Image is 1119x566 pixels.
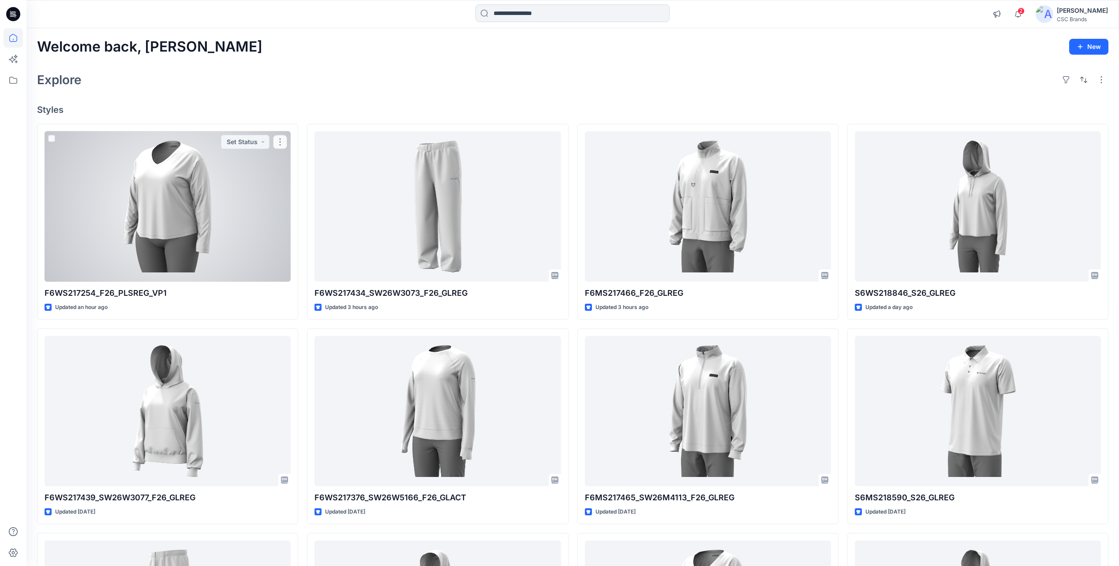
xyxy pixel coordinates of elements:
[314,336,561,486] a: F6WS217376_SW26W5166_F26_GLACT
[855,287,1101,299] p: S6WS218846_S26_GLREG
[325,303,378,312] p: Updated 3 hours ago
[585,131,831,282] a: F6MS217466_F26_GLREG
[37,39,262,55] h2: Welcome back, [PERSON_NAME]
[55,303,108,312] p: Updated an hour ago
[855,492,1101,504] p: S6MS218590_S26_GLREG
[855,131,1101,282] a: S6WS218846_S26_GLREG
[1018,7,1025,15] span: 2
[314,131,561,282] a: F6WS217434_SW26W3073_F26_GLREG
[55,507,95,517] p: Updated [DATE]
[45,336,291,486] a: F6WS217439_SW26W3077_F26_GLREG
[855,336,1101,486] a: S6MS218590_S26_GLREG
[1069,39,1108,55] button: New
[585,492,831,504] p: F6MS217465_SW26M4113_F26_GLREG
[595,303,648,312] p: Updated 3 hours ago
[585,336,831,486] a: F6MS217465_SW26M4113_F26_GLREG
[45,492,291,504] p: F6WS217439_SW26W3077_F26_GLREG
[1057,16,1108,22] div: CSC Brands
[45,131,291,282] a: F6WS217254_F26_PLSREG_VP1
[595,507,636,517] p: Updated [DATE]
[865,507,906,517] p: Updated [DATE]
[314,492,561,504] p: F6WS217376_SW26W5166_F26_GLACT
[1057,5,1108,16] div: [PERSON_NAME]
[314,287,561,299] p: F6WS217434_SW26W3073_F26_GLREG
[37,104,1108,115] h4: Styles
[1036,5,1053,23] img: avatar
[585,287,831,299] p: F6MS217466_F26_GLREG
[45,287,291,299] p: F6WS217254_F26_PLSREG_VP1
[37,73,82,87] h2: Explore
[865,303,913,312] p: Updated a day ago
[325,507,365,517] p: Updated [DATE]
